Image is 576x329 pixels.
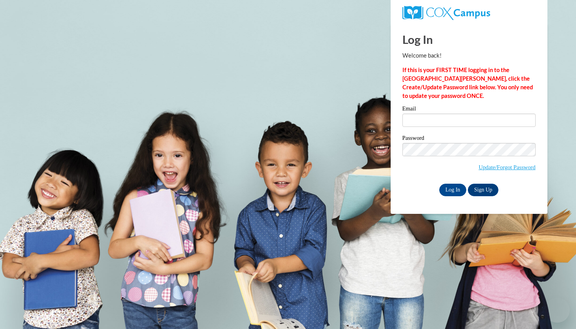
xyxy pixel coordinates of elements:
a: COX Campus [402,6,536,20]
label: Password [402,135,536,143]
iframe: Button to launch messaging window [545,298,570,323]
input: Log In [439,184,467,196]
img: COX Campus [402,6,490,20]
strong: If this is your FIRST TIME logging in to the [GEOGRAPHIC_DATA][PERSON_NAME], click the Create/Upd... [402,67,533,99]
label: Email [402,106,536,114]
h1: Log In [402,31,536,47]
a: Update/Forgot Password [478,164,535,170]
p: Welcome back! [402,51,536,60]
a: Sign Up [468,184,498,196]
